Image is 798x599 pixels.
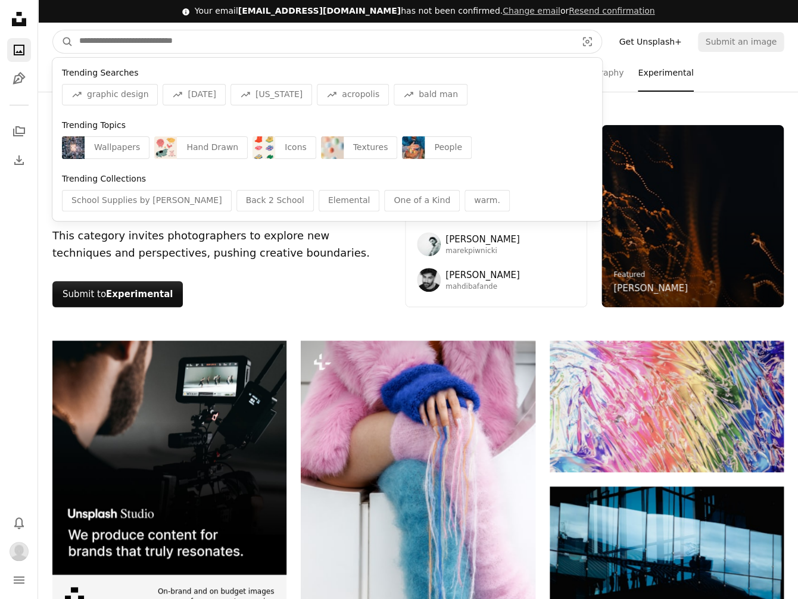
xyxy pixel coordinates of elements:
[7,511,31,535] button: Notifications
[417,232,441,256] img: Avatar of user Marek Piwnicki
[465,190,510,211] div: warm.
[550,559,784,570] a: Modern building facade with glass reflections
[154,136,177,159] img: premium_vector-1738857557550-07f8ae7b8745
[62,174,146,183] span: Trending Collections
[301,481,535,492] a: Person wearing pink fur coat and blue leg warmers.
[342,89,379,101] span: acropolis
[52,30,602,54] form: Find visuals sitewide
[569,5,654,17] button: Resend confirmation
[10,542,29,561] img: Avatar of user Marcos Amora
[87,89,148,101] span: graphic design
[613,270,645,279] a: Featured
[319,190,379,211] div: Elemental
[7,539,31,563] button: Profile
[384,190,460,211] div: One of a Kind
[177,136,248,159] div: Hand Drawn
[7,67,31,91] a: Illustrations
[417,268,575,292] a: Avatar of user Mahdi Bafande[PERSON_NAME]mahdibafande
[612,32,688,51] a: Get Unsplash+
[445,247,520,256] span: marekpiwnicki
[573,30,601,53] button: Visual search
[275,136,316,159] div: Icons
[53,30,73,53] button: Search Unsplash
[52,341,286,575] img: file-1715652217532-464736461acbimage
[402,136,425,159] img: premium_photo-1712935548320-c5b82b36984f
[7,38,31,62] a: Photos
[550,341,784,472] img: Abstract rainbow colors with textured surface
[62,120,126,130] span: Trending Topics
[106,289,173,299] strong: Experimental
[7,120,31,143] a: Collections
[253,136,275,159] img: premium_vector-1753107438975-30d50abb6869
[52,227,391,262] div: This category invites photographers to explore new techniques and perspectives, pushing creative ...
[188,89,216,101] span: [DATE]
[195,5,655,17] div: Your email has not been confirmed.
[503,6,654,15] span: or
[344,136,398,159] div: Textures
[613,281,688,295] a: [PERSON_NAME]
[62,136,85,159] img: photo-1758846182916-2450a664ccd9
[62,190,232,211] div: School Supplies by [PERSON_NAME]
[236,190,314,211] div: Back 2 School
[52,281,183,307] button: Submit to Experimental
[7,7,31,33] a: Home — Unsplash
[503,6,560,15] a: Change email
[419,89,458,101] span: bald man
[425,136,472,159] div: People
[62,68,138,77] span: Trending Searches
[445,268,520,282] span: [PERSON_NAME]
[445,232,520,247] span: [PERSON_NAME]
[445,282,520,292] span: mahdibafande
[85,136,149,159] div: Wallpapers
[7,568,31,592] button: Menu
[7,148,31,172] a: Download History
[417,232,575,256] a: Avatar of user Marek Piwnicki[PERSON_NAME]marekpiwnicki
[698,32,784,51] button: Submit an image
[238,6,401,15] span: [EMAIL_ADDRESS][DOMAIN_NAME]
[255,89,303,101] span: [US_STATE]
[321,136,344,159] img: premium_photo-1746420146061-0256c1335fe4
[417,268,441,292] img: Avatar of user Mahdi Bafande
[550,401,784,411] a: Abstract rainbow colors with textured surface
